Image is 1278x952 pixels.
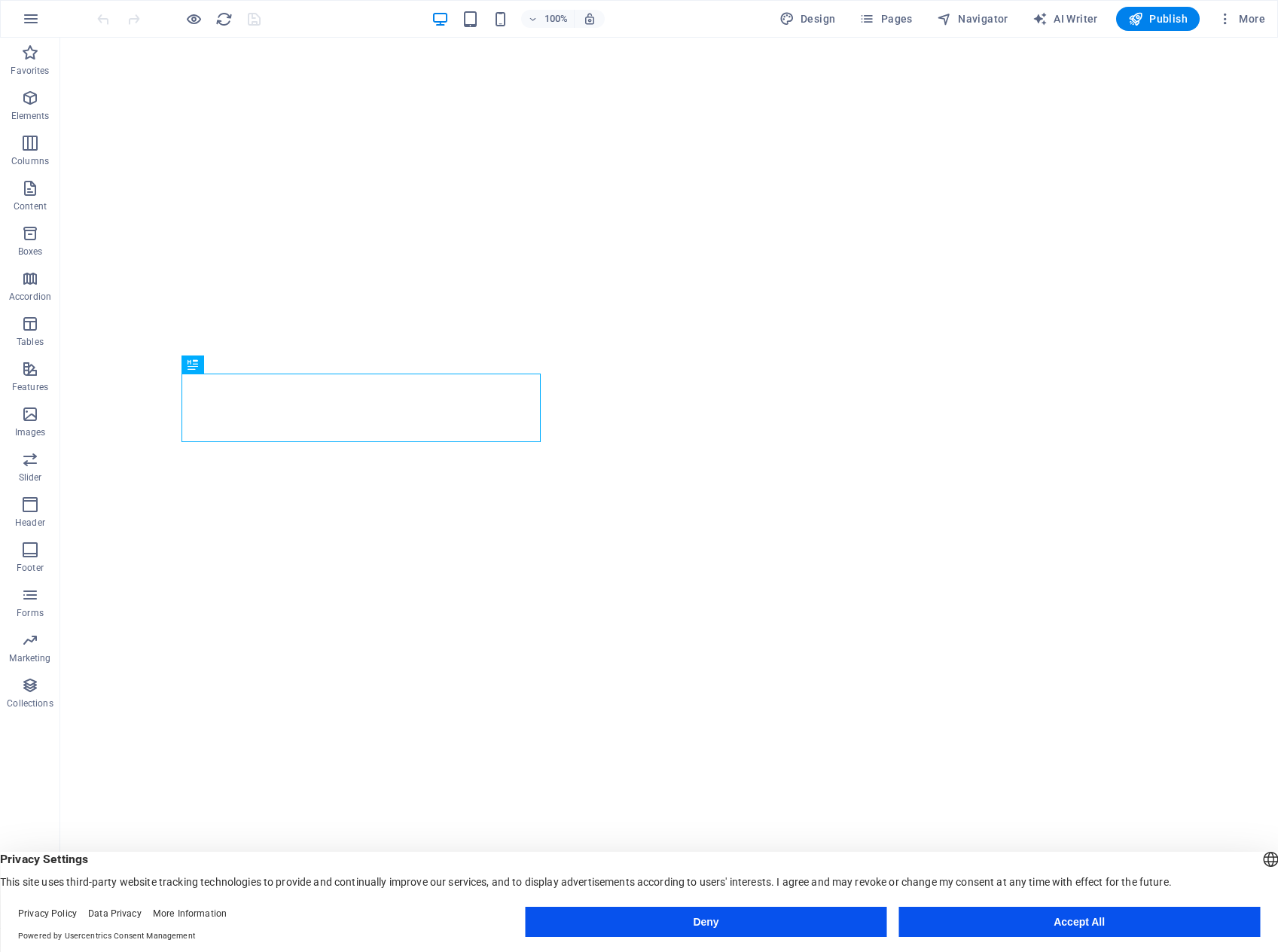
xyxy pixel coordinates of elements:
[7,697,53,709] p: Collections
[773,7,842,31] button: Design
[11,110,50,122] p: Elements
[15,426,46,438] p: Images
[1026,7,1104,31] button: AI Writer
[521,10,575,28] button: 100%
[14,200,47,212] p: Content
[19,471,42,484] p: Slider
[937,11,1008,26] span: Navigator
[9,291,51,303] p: Accordion
[9,652,50,664] p: Marketing
[931,7,1014,31] button: Navigator
[12,381,48,393] p: Features
[1212,7,1271,31] button: More
[859,11,912,26] span: Pages
[1032,11,1098,26] span: AI Writer
[215,10,233,28] button: reload
[215,11,233,28] i: Reload page
[1218,11,1265,26] span: More
[1116,7,1200,31] button: Publish
[583,12,596,26] i: On resize automatically adjust zoom level to fit chosen device.
[773,7,842,31] div: Design (Ctrl+Alt+Y)
[18,246,43,258] p: Boxes
[853,7,918,31] button: Pages
[544,10,568,28] h6: 100%
[17,562,44,574] p: Footer
[779,11,836,26] span: Design
[11,155,49,167] p: Columns
[17,607,44,619] p: Forms
[1128,11,1188,26] span: Publish
[11,65,49,77] p: Favorites
[17,336,44,348] p: Tables
[185,10,203,28] button: Click here to leave preview mode and continue editing
[15,517,45,529] p: Header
